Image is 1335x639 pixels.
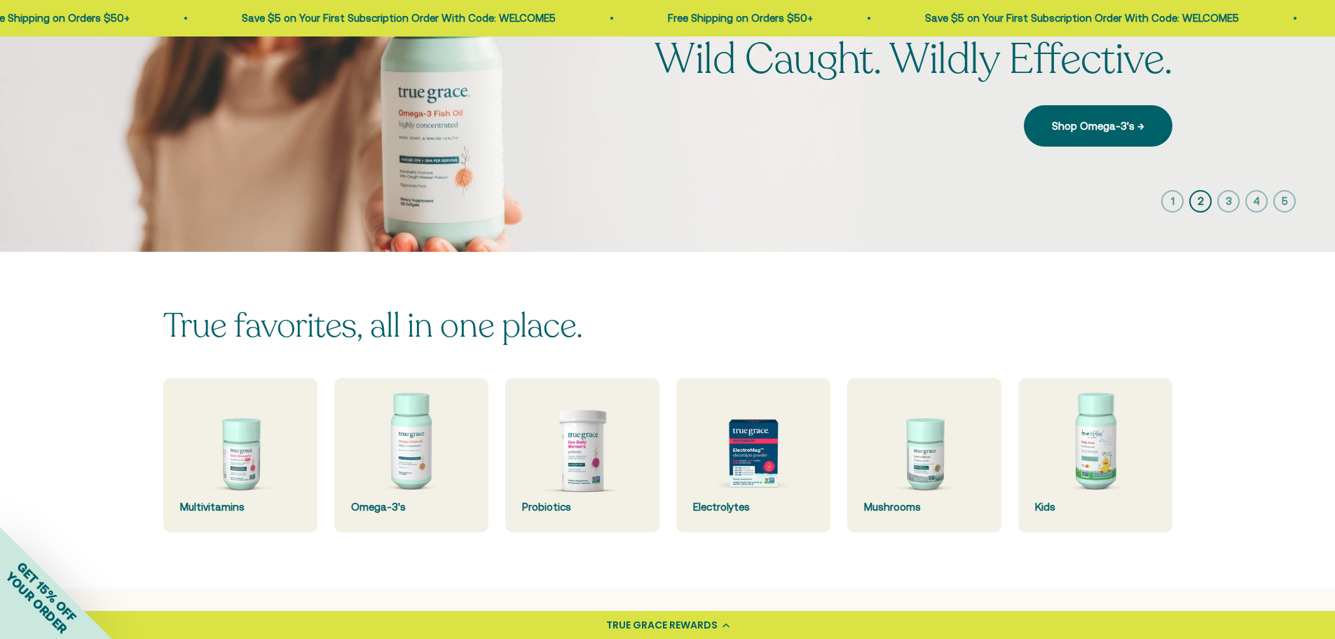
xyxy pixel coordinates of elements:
[1024,105,1172,146] a: Shop Omega-3's →
[163,303,583,349] split-lines: True favorites, all in one place.
[864,499,985,516] div: Mushrooms
[14,559,79,624] span: GET 15% OFF
[1245,190,1268,213] button: 4
[1273,190,1296,213] button: 5
[1217,190,1240,213] button: 3
[3,569,70,636] span: YOUR ORDER
[180,499,301,516] div: Multivitamins
[664,12,809,24] a: Free Shipping on Orders $50+
[351,499,472,516] div: Omega-3's
[655,31,1172,88] split-lines: Wild Caught. Wildly Effective.
[1189,190,1212,213] button: 2
[505,378,659,532] a: Probiotics
[238,10,552,27] p: Save $5 on Your First Subscription Order With Code: WELCOME5
[676,378,830,532] a: Electrolytes
[1035,499,1156,516] div: Kids
[163,378,317,532] a: Multivitamins
[921,10,1235,27] p: Save $5 on Your First Subscription Order With Code: WELCOME5
[1161,190,1184,213] button: 1
[522,499,643,516] div: Probiotics
[1018,378,1172,532] a: Kids
[606,618,718,633] div: TRUE GRACE REWARDS
[334,378,488,532] a: Omega-3's
[847,378,1001,532] a: Mushrooms
[693,499,814,516] div: Electrolytes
